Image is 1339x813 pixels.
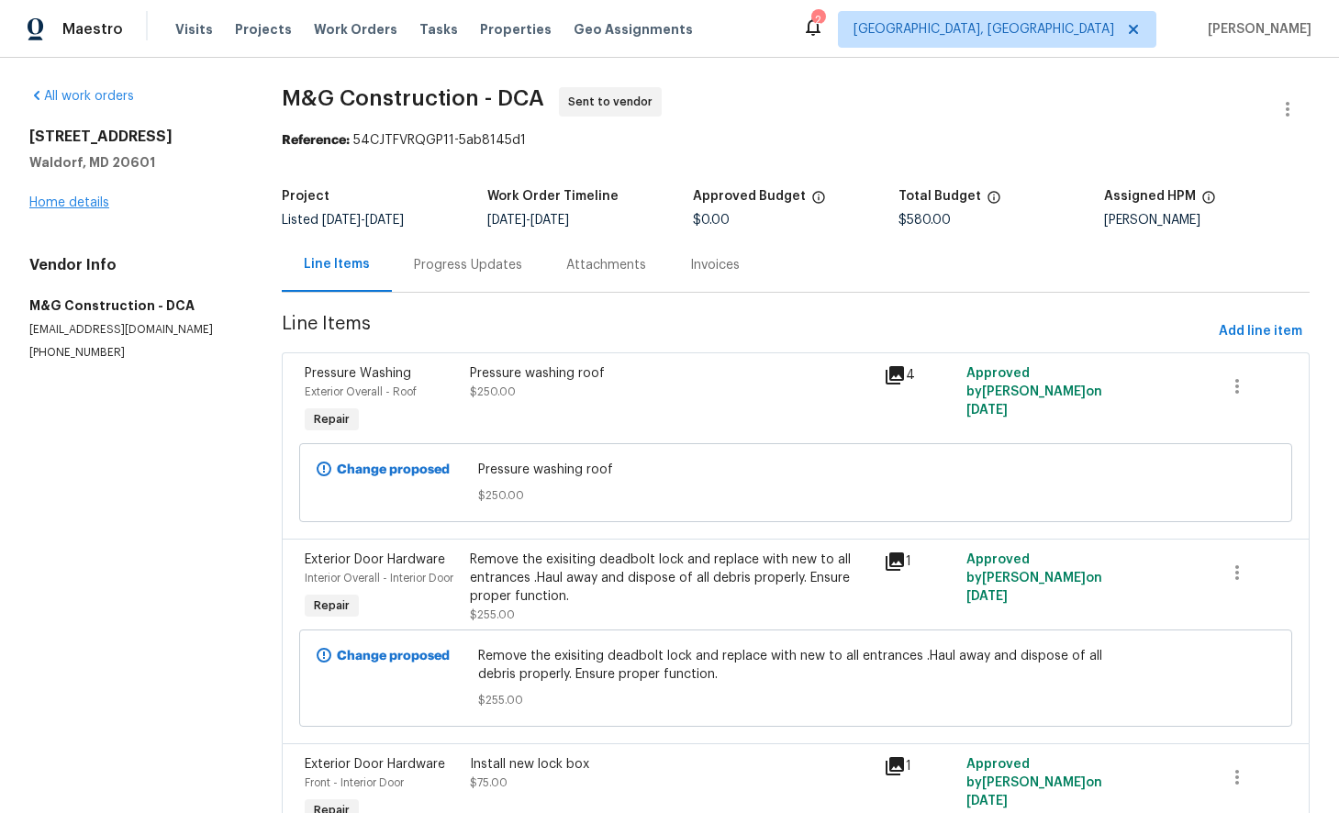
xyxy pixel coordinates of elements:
span: Projects [235,20,292,39]
div: 54CJTFVRQGP11-5ab8145d1 [282,131,1310,150]
div: 4 [884,364,955,386]
div: Remove the exisiting deadbolt lock and replace with new to all entrances .Haul away and dispose o... [470,551,873,606]
h5: Waldorf, MD 20601 [29,153,238,172]
a: Home details [29,196,109,209]
span: [DATE] [966,590,1008,603]
span: Pressure washing roof [478,461,1113,479]
span: [DATE] [966,795,1008,807]
span: Geo Assignments [574,20,693,39]
div: Line Items [304,255,370,273]
h4: Vendor Info [29,256,238,274]
div: 2 [811,11,824,29]
span: $75.00 [470,777,508,788]
span: Add line item [1219,320,1302,343]
div: [PERSON_NAME] [1104,214,1310,227]
div: Progress Updates [414,256,522,274]
span: [DATE] [530,214,569,227]
div: Install new lock box [470,755,873,774]
span: Exterior Door Hardware [305,758,445,771]
span: - [322,214,404,227]
span: The hpm assigned to this work order. [1201,190,1216,214]
span: Repair [307,596,357,615]
h5: Total Budget [898,190,981,203]
span: [DATE] [365,214,404,227]
h5: Project [282,190,329,203]
span: Exterior Overall - Roof [305,386,417,397]
span: Visits [175,20,213,39]
span: Interior Overall - Interior Door [305,573,453,584]
a: All work orders [29,90,134,103]
span: Maestro [62,20,123,39]
div: Invoices [690,256,740,274]
h5: Assigned HPM [1104,190,1196,203]
h2: [STREET_ADDRESS] [29,128,238,146]
span: Remove the exisiting deadbolt lock and replace with new to all entrances .Haul away and dispose o... [478,647,1113,684]
span: [PERSON_NAME] [1200,20,1311,39]
h5: M&G Construction - DCA [29,296,238,315]
span: The total cost of line items that have been proposed by Opendoor. This sum includes line items th... [987,190,1001,214]
b: Change proposed [337,650,450,663]
span: $250.00 [478,486,1113,505]
span: $255.00 [478,691,1113,709]
span: [DATE] [322,214,361,227]
div: 1 [884,551,955,573]
span: Line Items [282,315,1211,349]
div: 1 [884,755,955,777]
span: Front - Interior Door [305,777,404,788]
span: Work Orders [314,20,397,39]
div: Pressure washing roof [470,364,873,383]
h5: Work Order Timeline [487,190,619,203]
h5: Approved Budget [693,190,806,203]
span: $0.00 [693,214,730,227]
p: [PHONE_NUMBER] [29,345,238,361]
span: Sent to vendor [568,93,660,111]
span: [DATE] [487,214,526,227]
span: $580.00 [898,214,951,227]
span: Listed [282,214,404,227]
span: [DATE] [966,404,1008,417]
span: $255.00 [470,609,515,620]
p: [EMAIL_ADDRESS][DOMAIN_NAME] [29,322,238,338]
span: Pressure Washing [305,367,411,380]
span: [GEOGRAPHIC_DATA], [GEOGRAPHIC_DATA] [854,20,1114,39]
span: M&G Construction - DCA [282,87,544,109]
span: The total cost of line items that have been approved by both Opendoor and the Trade Partner. This... [811,190,826,214]
span: - [487,214,569,227]
b: Change proposed [337,463,450,476]
span: Approved by [PERSON_NAME] on [966,553,1102,603]
button: Add line item [1211,315,1310,349]
span: Exterior Door Hardware [305,553,445,566]
div: Attachments [566,256,646,274]
span: Repair [307,410,357,429]
span: $250.00 [470,386,516,397]
b: Reference: [282,134,350,147]
span: Tasks [419,23,458,36]
span: Approved by [PERSON_NAME] on [966,367,1102,417]
span: Properties [480,20,552,39]
span: Approved by [PERSON_NAME] on [966,758,1102,807]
